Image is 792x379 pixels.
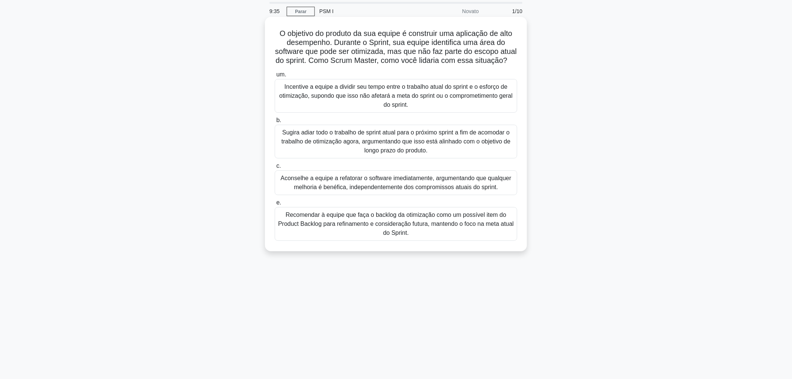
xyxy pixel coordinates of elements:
a: Parar [287,7,315,16]
font: PSM I [319,8,333,14]
font: um. [276,71,286,78]
font: e. [276,199,281,206]
font: Aconselhe a equipe a refatorar o software imediatamente, argumentando que qualquer melhoria é ben... [281,175,511,190]
font: Incentive a equipe a dividir seu tempo entre o trabalho atual do sprint e o esforço de otimização... [279,84,512,108]
font: Sugira adiar todo o trabalho de sprint atual para o próximo sprint a fim de acomodar o trabalho d... [281,129,511,154]
font: 1/10 [512,8,523,14]
font: Recomendar à equipe que faça o backlog da otimização como um possível item do Product Backlog par... [278,212,514,236]
font: b. [276,117,281,123]
div: 9:35 [265,4,287,19]
font: Parar [295,9,307,14]
font: Novato [462,8,479,14]
font: c. [276,163,281,169]
font: O objetivo do produto da sua equipe é construir uma aplicação de alto desempenho. Durante o Sprin... [275,29,517,64]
